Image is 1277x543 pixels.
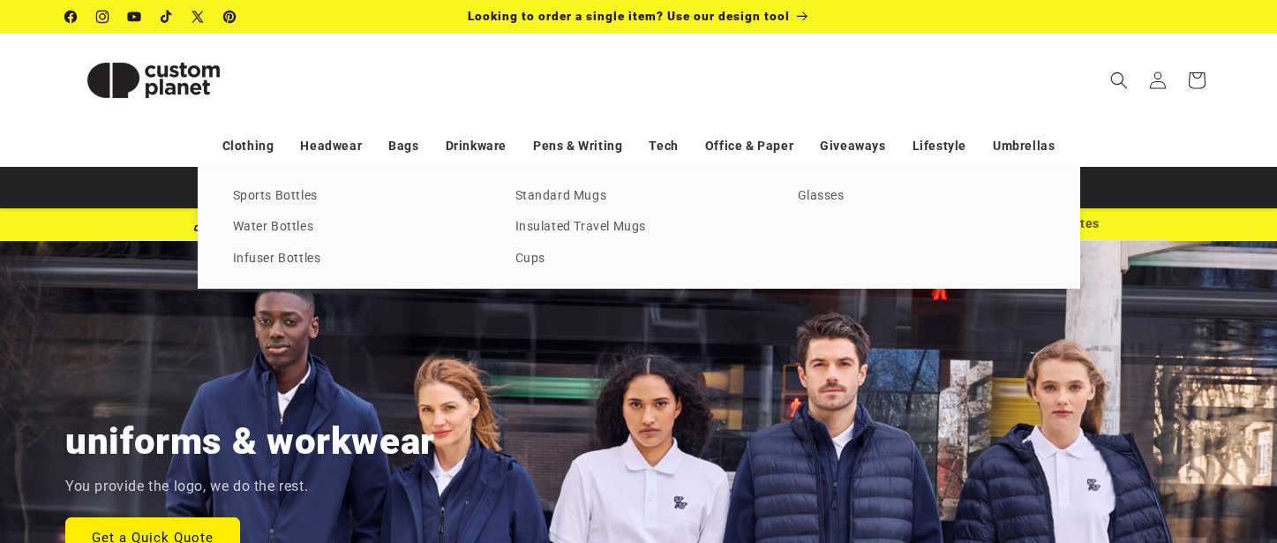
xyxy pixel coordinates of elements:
[649,131,678,162] a: Tech
[300,131,362,162] a: Headwear
[515,247,762,271] a: Cups
[58,34,248,126] a: Custom Planet
[1100,61,1138,100] summary: Search
[65,41,242,120] img: Custom Planet
[222,131,274,162] a: Clothing
[705,131,793,162] a: Office & Paper
[468,9,790,23] span: Looking to order a single item? Use our design tool
[388,131,418,162] a: Bags
[798,185,1045,208] a: Glasses
[233,247,480,271] a: Infuser Bottles
[913,131,966,162] a: Lifestyle
[515,215,762,239] a: Insulated Travel Mugs
[65,418,435,465] h2: uniforms & workwear
[446,131,507,162] a: Drinkware
[515,185,762,208] a: Standard Mugs
[233,215,480,239] a: Water Bottles
[233,185,480,208] a: Sports Bottles
[993,131,1055,162] a: Umbrellas
[820,131,885,162] a: Giveaways
[533,131,622,162] a: Pens & Writing
[65,474,308,500] p: You provide the logo, we do the rest.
